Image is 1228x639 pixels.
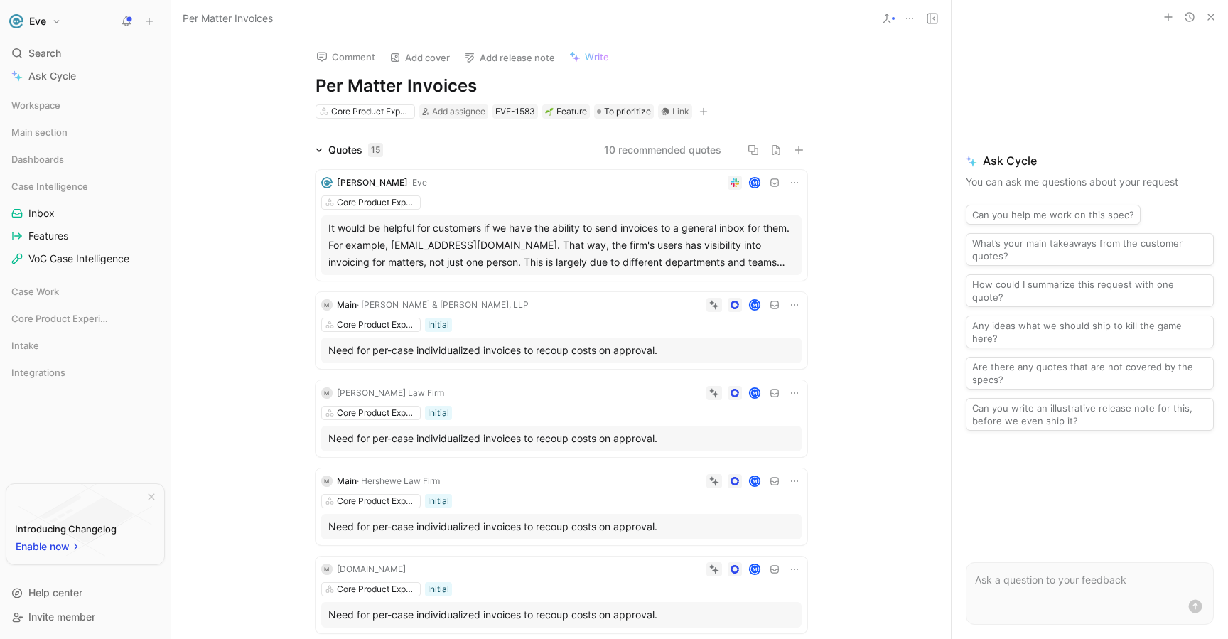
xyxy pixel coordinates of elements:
[18,484,152,557] img: bg-BLZuj68n.svg
[11,365,65,380] span: Integrations
[6,149,165,174] div: Dashboards
[28,586,82,598] span: Help center
[337,318,416,332] div: Core Product Experience
[316,75,807,97] h1: Per Matter Invoices
[6,606,165,628] div: Invite member
[6,203,165,224] a: Inbox
[28,229,68,243] span: Features
[328,342,795,359] div: Need for per-case individualized invoices to recoup costs on approval.
[11,284,59,299] span: Case Work
[357,476,440,486] span: · Hershewe Law Firm
[428,582,449,596] div: Initial
[328,606,795,623] div: Need for per-case individualized invoices to recoup costs on approval.
[594,104,654,119] div: To prioritize
[432,106,485,117] span: Add assignee
[6,308,165,329] div: Core Product Experience
[11,179,88,193] span: Case Intelligence
[11,338,39,353] span: Intake
[11,125,68,139] span: Main section
[11,98,60,112] span: Workspace
[331,104,411,119] div: Core Product Experience
[16,538,71,555] span: Enable now
[6,95,165,116] div: Workspace
[495,104,535,119] div: EVE-1583
[337,386,444,400] div: [PERSON_NAME] Law Firm
[28,45,61,62] span: Search
[966,316,1214,348] button: Any ideas what we should ship to kill the game here?
[966,398,1214,431] button: Can you write an illustrative release note for this, before we even ship it?
[545,104,587,119] div: Feature
[428,318,449,332] div: Initial
[337,406,416,420] div: Core Product Experience
[11,152,64,166] span: Dashboards
[337,299,357,310] span: Main
[542,104,590,119] div: 🌱Feature
[6,308,165,333] div: Core Product Experience
[337,177,408,188] span: [PERSON_NAME]
[408,177,427,188] span: · Eve
[9,14,23,28] img: Eve
[28,206,55,220] span: Inbox
[458,48,561,68] button: Add release note
[368,143,383,157] div: 15
[6,43,165,64] div: Search
[337,494,416,508] div: Core Product Experience
[337,195,416,210] div: Core Product Experience
[6,225,165,247] a: Features
[428,406,449,420] div: Initial
[337,562,406,576] div: [DOMAIN_NAME]
[563,47,615,67] button: Write
[6,281,165,302] div: Case Work
[321,476,333,487] div: M
[328,220,795,271] div: It would be helpful for customers if we have the ability to send invoices to a general inbox for ...
[321,177,333,188] img: logo
[337,582,416,596] div: Core Product Experience
[328,430,795,447] div: Need for per-case individualized invoices to recoup costs on approval.
[6,149,165,170] div: Dashboards
[383,48,456,68] button: Add cover
[966,152,1214,169] span: Ask Cycle
[310,47,382,67] button: Comment
[28,252,129,266] span: VoC Case Intelligence
[966,274,1214,307] button: How could I summarize this request with one quote?
[428,494,449,508] div: Initial
[328,518,795,535] div: Need for per-case individualized invoices to recoup costs on approval.
[6,176,165,269] div: Case IntelligenceInboxFeaturesVoC Case Intelligence
[6,362,165,387] div: Integrations
[6,335,165,356] div: Intake
[6,248,165,269] a: VoC Case Intelligence
[15,520,117,537] div: Introducing Changelog
[750,301,759,310] div: M
[6,122,165,147] div: Main section
[6,122,165,143] div: Main section
[321,299,333,311] div: M
[321,387,333,399] div: M
[28,68,76,85] span: Ask Cycle
[604,141,721,159] button: 10 recommended quotes
[6,582,165,603] div: Help center
[310,141,389,159] div: Quotes15
[750,389,759,398] div: M
[6,281,165,306] div: Case Work
[604,104,651,119] span: To prioritize
[6,11,65,31] button: EveEve
[6,362,165,383] div: Integrations
[585,50,609,63] span: Write
[750,477,759,486] div: M
[6,335,165,360] div: Intake
[966,233,1214,266] button: What’s your main takeaways from the customer quotes?
[321,564,333,575] div: M
[337,476,357,486] span: Main
[29,15,46,28] h1: Eve
[357,299,529,310] span: · [PERSON_NAME] & [PERSON_NAME], LLP
[28,611,95,623] span: Invite member
[750,565,759,574] div: M
[6,65,165,87] a: Ask Cycle
[750,178,759,188] div: M
[672,104,689,119] div: Link
[328,141,383,159] div: Quotes
[11,311,109,326] span: Core Product Experience
[966,173,1214,190] p: You can ask me questions about your request
[966,357,1214,390] button: Are there any quotes that are not covered by the specs?
[6,176,165,197] div: Case Intelligence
